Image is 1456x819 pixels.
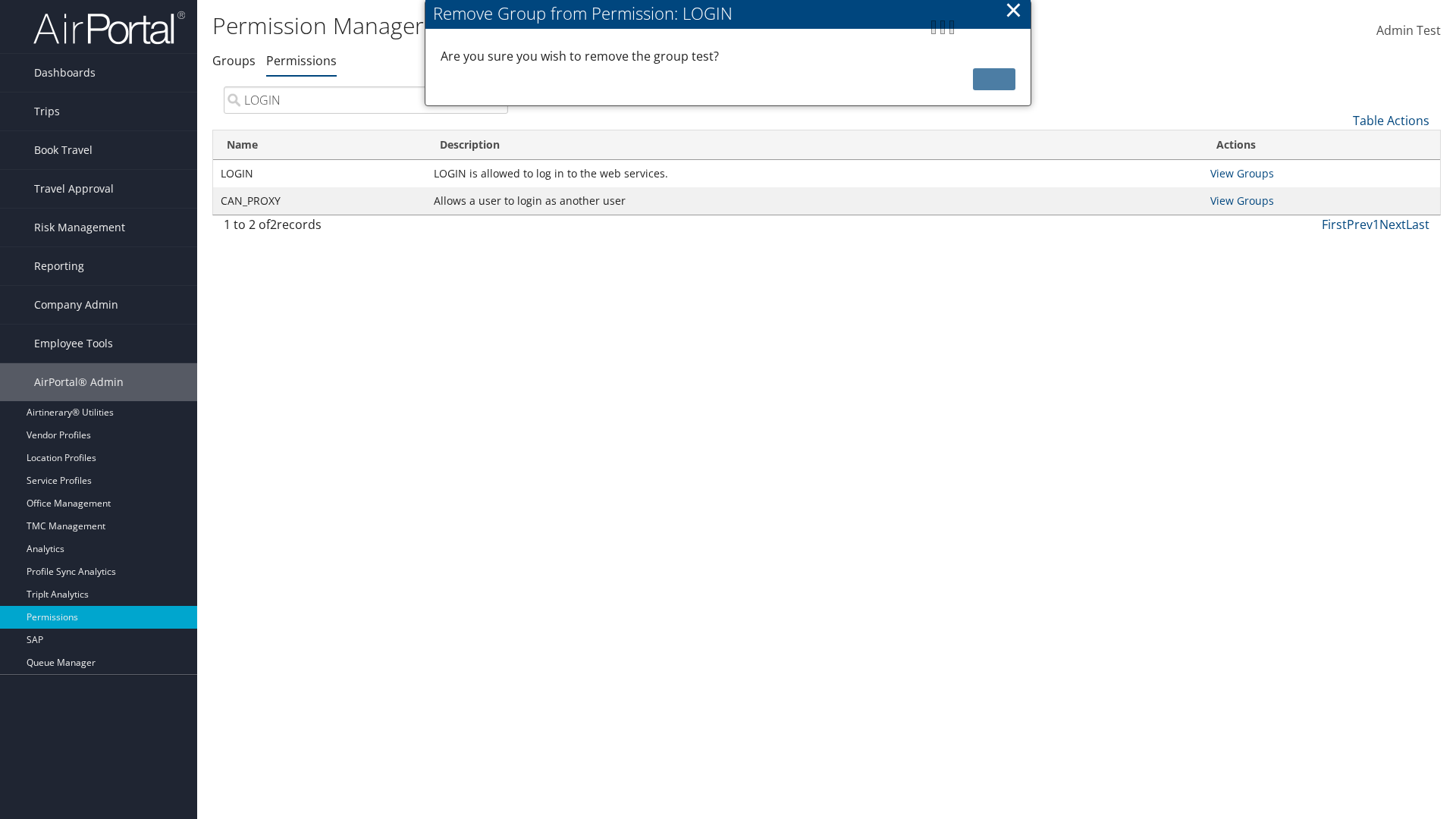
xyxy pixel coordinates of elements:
[441,47,1015,65] div: Are you sure you wish to remove the group test?
[1347,216,1373,233] a: Prev
[224,86,508,114] input: Search
[1203,130,1440,160] th: Actions
[34,170,114,208] span: Travel Approval
[426,130,1202,160] th: Description: activate to sort column ascending
[34,286,118,324] span: Company Admin
[1322,216,1347,233] a: First
[270,216,277,233] span: 2
[34,247,84,285] span: Reporting
[1210,166,1274,180] a: View Groups
[213,187,426,215] td: CAN_PROXY
[1373,216,1379,233] a: 1
[212,10,1031,42] h1: Permission Manager
[33,10,185,45] img: airportal-logo.png
[266,52,337,69] a: Permissions
[1379,216,1406,233] a: Next
[426,187,1202,215] td: Allows a user to login as another user
[426,160,1202,187] td: LOGIN is allowed to log in to the web services.
[34,54,96,92] span: Dashboards
[1376,22,1441,39] span: Admin Test
[34,325,113,362] span: Employee Tools
[1376,8,1441,55] a: Admin Test
[213,160,426,187] td: LOGIN
[34,209,125,246] span: Risk Management
[34,93,60,130] span: Trips
[213,130,426,160] th: Name: activate to sort column ascending
[34,131,93,169] span: Book Travel
[1406,216,1429,233] a: Last
[34,363,124,401] span: AirPortal® Admin
[212,52,256,69] a: Groups
[1353,112,1429,129] a: Table Actions
[224,215,508,241] div: 1 to 2 of records
[433,2,1031,25] div: Remove Group from Permission: LOGIN
[1210,193,1274,208] a: View Groups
